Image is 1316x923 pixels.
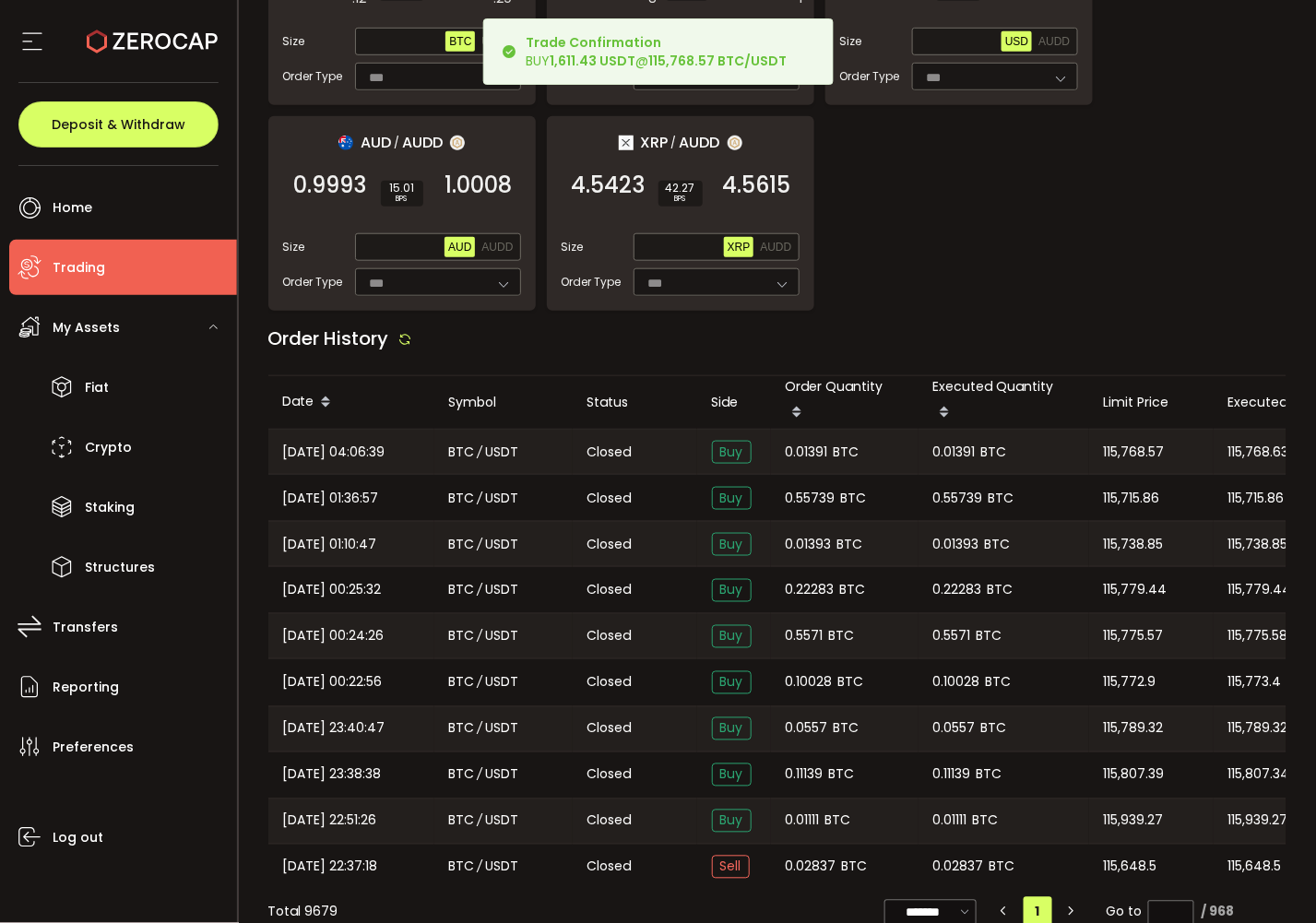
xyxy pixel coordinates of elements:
[771,376,919,429] div: Order Quantity
[786,626,824,647] span: 0.5571
[1104,718,1164,740] span: 115,789.32
[478,718,483,740] em: /
[587,581,632,600] span: Closed
[481,35,513,48] span: USDC
[268,325,389,351] span: Order History
[1104,534,1164,555] span: 115,738.85
[283,626,385,647] span: [DATE] 00:24:26
[478,857,483,878] em: /
[445,237,475,257] button: AUD
[697,392,771,413] div: Side
[1228,718,1288,740] span: 115,789.32
[933,811,967,832] span: 0.01111
[840,33,862,50] span: Size
[649,52,788,70] b: 115,768.57 BTC/USDT
[587,673,632,692] span: Closed
[486,672,519,693] span: USDT
[478,764,483,786] em: /
[786,811,820,832] span: 0.01111
[283,68,343,85] span: Order Type
[1228,626,1288,647] span: 115,775.58
[977,764,1002,786] span: BTC
[52,118,185,131] span: Deposit & Withdraw
[268,387,434,419] div: Date
[434,392,573,413] div: Symbol
[449,857,475,878] span: BTC
[449,442,475,463] span: BTC
[478,580,483,601] em: /
[756,237,795,257] button: AUDD
[1104,488,1160,509] span: 115,715.86
[666,183,695,194] span: 42.27
[53,614,118,641] span: Transfers
[981,442,1007,463] span: BTC
[486,626,519,647] span: USDT
[85,374,109,401] span: Fiat
[712,625,752,648] span: Buy
[728,136,742,150] img: zuPXiwguUFiBOIQyqLOiXsnnNitlx7q4LCwEbLHADjIpTka+Lip0HH8D0VTrd02z+wEAAAAASUVORK5CYII=
[53,254,105,281] span: Trading
[933,534,979,555] span: 0.01393
[283,857,378,878] span: [DATE] 22:37:18
[1104,672,1156,693] span: 115,772.9
[478,626,483,647] em: /
[481,241,513,254] span: AUDD
[786,488,836,509] span: 0.55739
[712,441,752,464] span: Buy
[449,534,475,555] span: BTC
[587,858,632,877] span: Closed
[1104,626,1164,647] span: 115,775.57
[587,719,632,739] span: Closed
[641,131,669,154] span: XRP
[933,764,971,786] span: 0.11139
[723,176,791,195] span: 4.5615
[841,488,867,509] span: BTC
[728,241,751,254] span: XRP
[85,554,155,581] span: Structures
[1104,764,1165,786] span: 115,807.39
[445,176,513,195] span: 1.0008
[478,534,483,555] em: /
[449,764,475,786] span: BTC
[486,442,519,463] span: USDT
[53,195,92,221] span: Home
[478,237,516,257] button: AUDD
[551,52,636,70] b: 1,611.43 USDT
[283,488,379,509] span: [DATE] 01:36:57
[1228,580,1292,601] span: 115,779.44
[989,488,1014,509] span: BTC
[712,717,752,740] span: Buy
[1005,35,1028,48] span: USD
[786,580,835,601] span: 0.22283
[394,135,399,151] em: /
[786,764,824,786] span: 0.11139
[973,811,999,832] span: BTC
[294,176,367,195] span: 0.9993
[1104,442,1165,463] span: 115,768.57
[990,857,1015,878] span: BTC
[842,857,868,878] span: BTC
[486,811,519,832] span: USDT
[283,672,383,693] span: [DATE] 00:22:56
[1228,488,1285,509] span: 115,715.86
[478,488,483,509] em: /
[1104,811,1164,832] span: 115,939.27
[283,33,305,50] span: Size
[933,488,983,509] span: 0.55739
[1228,764,1290,786] span: 115,807.34
[1224,834,1316,923] iframe: Chat Widget
[283,811,377,832] span: [DATE] 22:51:26
[448,241,471,254] span: AUD
[527,33,788,70] div: BUY @
[53,674,119,701] span: Reporting
[486,857,519,878] span: USDT
[786,718,828,740] span: 0.0557
[587,535,632,554] span: Closed
[838,672,864,693] span: BTC
[712,579,752,602] span: Buy
[786,857,836,878] span: 0.02837
[587,443,632,462] span: Closed
[587,765,632,785] span: Closed
[445,31,475,52] button: BTC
